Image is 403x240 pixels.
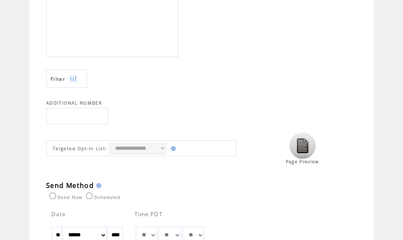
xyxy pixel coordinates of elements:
label: Send Now [47,195,82,200]
span: Show filters [51,75,65,82]
input: Scheduled [86,192,93,199]
img: help.gif [94,183,101,188]
span: ADDITIONAL NUMBER [46,100,102,106]
span: Time PDT [134,210,162,218]
a: Filter [46,69,87,88]
span: Page Preview [285,159,319,165]
img: Click to view the page preview [289,133,315,159]
span: Targeted Opt-in List: [53,146,107,151]
input: Send Now [49,192,56,199]
img: help.gif [168,146,176,151]
a: Click to view the page preview [289,155,315,160]
img: filters.png [69,70,77,88]
span: Date [51,210,65,218]
label: Scheduled [84,195,120,200]
span: Send Method [46,181,94,190]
